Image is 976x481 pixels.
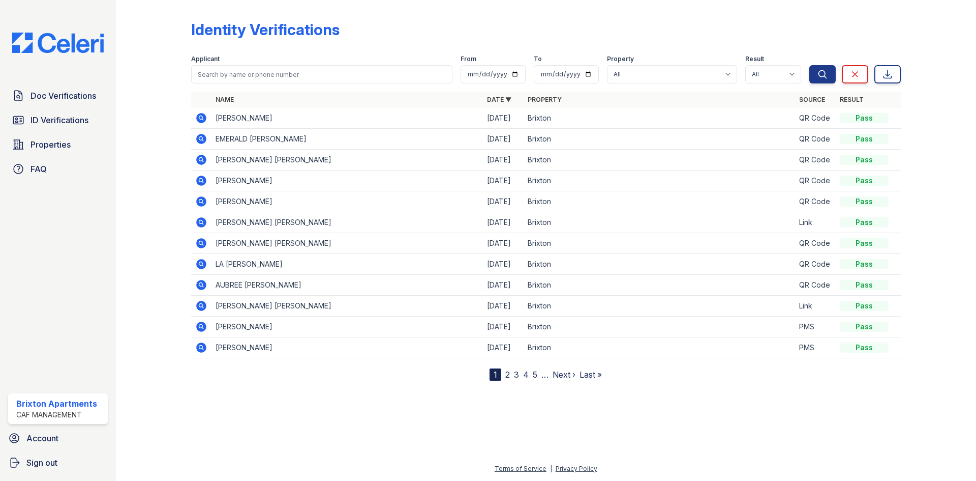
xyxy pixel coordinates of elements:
span: Account [26,432,58,444]
span: FAQ [30,163,47,175]
td: [PERSON_NAME] [211,191,483,212]
label: Applicant [191,55,220,63]
td: [PERSON_NAME] [211,108,483,129]
td: EMERALD [PERSON_NAME] [211,129,483,150]
td: Brixton [524,108,795,129]
a: Sign out [4,452,112,473]
div: Pass [840,176,889,186]
div: Pass [840,259,889,269]
td: [DATE] [483,191,524,212]
td: [DATE] [483,317,524,337]
a: Source [799,96,825,103]
div: CAF Management [16,410,97,420]
div: Pass [840,196,889,207]
td: QR Code [795,129,836,150]
a: Terms of Service [495,465,546,472]
td: [DATE] [483,108,524,129]
a: Date ▼ [487,96,511,103]
span: Sign out [26,457,57,469]
a: Doc Verifications [8,86,108,106]
td: Brixton [524,191,795,212]
div: Pass [840,238,889,248]
a: FAQ [8,159,108,179]
label: Property [607,55,634,63]
td: QR Code [795,150,836,171]
td: Brixton [524,171,795,191]
span: Doc Verifications [30,90,96,102]
a: Property [528,96,562,103]
a: Account [4,428,112,448]
div: 1 [490,369,501,381]
td: [PERSON_NAME] [PERSON_NAME] [211,150,483,171]
td: Link [795,296,836,317]
a: 2 [505,370,510,380]
a: Name [216,96,234,103]
td: [PERSON_NAME] [211,317,483,337]
td: QR Code [795,191,836,212]
td: PMS [795,317,836,337]
td: Brixton [524,317,795,337]
input: Search by name or phone number [191,65,452,83]
a: ID Verifications [8,110,108,130]
td: [PERSON_NAME] [PERSON_NAME] [211,233,483,254]
label: From [461,55,476,63]
div: Pass [840,280,889,290]
td: QR Code [795,233,836,254]
div: Pass [840,134,889,144]
td: [DATE] [483,296,524,317]
td: Brixton [524,129,795,150]
td: Brixton [524,254,795,275]
td: [PERSON_NAME] [211,171,483,191]
img: CE_Logo_Blue-a8612792a0a2168367f1c8372b55b34899dd931a85d93a1a3d3e32e68fde9ad4.png [4,33,112,53]
td: QR Code [795,275,836,296]
span: ID Verifications [30,114,88,126]
div: Pass [840,322,889,332]
span: … [541,369,548,381]
div: Identity Verifications [191,20,340,39]
td: [PERSON_NAME] [PERSON_NAME] [211,212,483,233]
td: [DATE] [483,171,524,191]
a: Privacy Policy [556,465,597,472]
td: [DATE] [483,254,524,275]
td: [DATE] [483,275,524,296]
td: Brixton [524,337,795,358]
td: [PERSON_NAME] [211,337,483,358]
td: LA [PERSON_NAME] [211,254,483,275]
td: [DATE] [483,233,524,254]
label: Result [745,55,764,63]
td: PMS [795,337,836,358]
td: QR Code [795,108,836,129]
td: Brixton [524,150,795,171]
a: Result [840,96,864,103]
div: Pass [840,113,889,123]
td: Brixton [524,212,795,233]
div: Pass [840,301,889,311]
td: [DATE] [483,150,524,171]
td: QR Code [795,171,836,191]
a: Properties [8,134,108,155]
div: Pass [840,217,889,228]
span: Properties [30,138,71,151]
td: [DATE] [483,129,524,150]
td: Brixton [524,233,795,254]
a: Next › [553,370,575,380]
td: Brixton [524,296,795,317]
td: [DATE] [483,212,524,233]
td: AUBREE [PERSON_NAME] [211,275,483,296]
div: Pass [840,343,889,353]
td: [PERSON_NAME] [PERSON_NAME] [211,296,483,317]
td: [DATE] [483,337,524,358]
a: 4 [523,370,529,380]
td: QR Code [795,254,836,275]
label: To [534,55,542,63]
a: Last » [579,370,602,380]
a: 3 [514,370,519,380]
div: Brixton Apartments [16,398,97,410]
td: Brixton [524,275,795,296]
div: Pass [840,155,889,165]
div: | [550,465,552,472]
a: 5 [533,370,537,380]
td: Link [795,212,836,233]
